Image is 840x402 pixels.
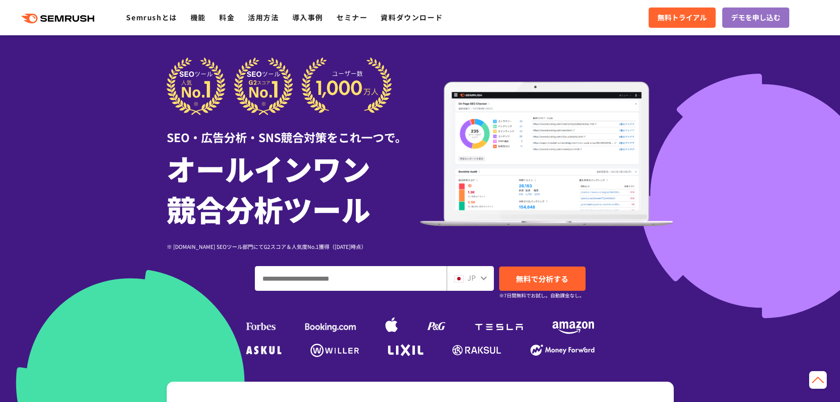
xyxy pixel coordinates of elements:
[126,12,177,23] a: Semrushとは
[336,12,367,23] a: セミナー
[219,12,235,23] a: 料金
[167,148,420,229] h1: オールインワン 競合分析ツール
[167,115,420,146] div: SEO・広告分析・SNS競合対策をこれ一つで。
[657,12,707,23] span: 無料トライアル
[292,12,323,23] a: 導入事例
[731,12,780,23] span: デモを申し込む
[499,291,584,300] small: ※7日間無料でお試し。自動課金なし。
[499,267,586,291] a: 無料で分析する
[167,242,420,251] div: ※ [DOMAIN_NAME] SEOツール部門にてG2スコア＆人気度No.1獲得（[DATE]時点）
[649,8,716,28] a: 無料トライアル
[255,267,446,290] input: ドメイン、キーワードまたはURLを入力してください
[190,12,206,23] a: 機能
[516,273,568,284] span: 無料で分析する
[722,8,789,28] a: デモを申し込む
[467,272,476,283] span: JP
[248,12,279,23] a: 活用方法
[381,12,443,23] a: 資料ダウンロード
